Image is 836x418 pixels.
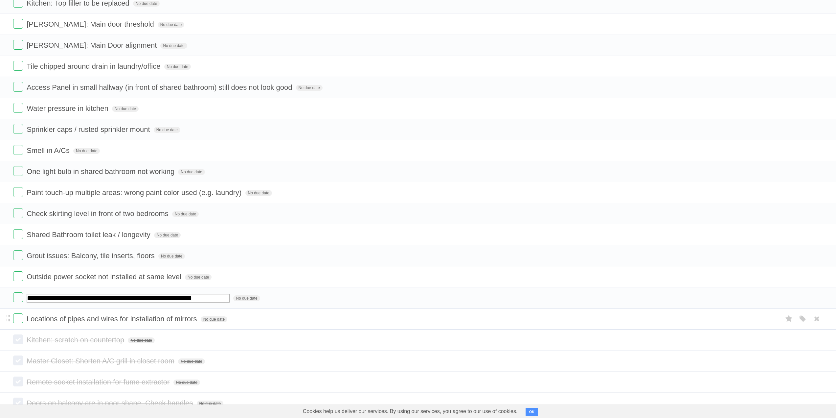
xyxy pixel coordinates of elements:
[158,22,184,28] span: No due date
[27,273,183,281] span: Outside power socket not installed at same level
[783,313,795,324] label: Star task
[13,313,23,323] label: Done
[128,337,154,343] span: No due date
[13,166,23,176] label: Done
[27,125,151,134] span: Sprinkler caps / rusted sprinkler mount
[27,209,170,218] span: Check skirting level in front of two bedrooms
[13,377,23,386] label: Done
[160,43,187,49] span: No due date
[27,399,194,407] span: Doors on balcony are in poor shape. Check handles
[27,315,198,323] span: Locations of pipes and wires for installation of mirrors
[13,271,23,281] label: Done
[185,274,212,280] span: No due date
[296,405,524,418] span: Cookies help us deliver our services. By using our services, you agree to our use of cookies.
[73,148,100,154] span: No due date
[27,20,156,28] span: [PERSON_NAME]: Main door threshold
[173,380,200,385] span: No due date
[27,146,71,155] span: Smell in A/Cs
[233,295,260,301] span: No due date
[133,1,160,7] span: No due date
[27,188,243,197] span: Paint touch-up multiple areas: wrong paint color used (e.g. laundry)
[13,187,23,197] label: Done
[164,64,191,70] span: No due date
[158,253,185,259] span: No due date
[201,316,227,322] span: No due date
[13,292,23,302] label: Done
[13,250,23,260] label: Done
[13,145,23,155] label: Done
[112,106,139,112] span: No due date
[13,334,23,344] label: Done
[13,103,23,113] label: Done
[27,167,176,176] span: One light bulb in shared bathroom not working
[197,401,223,406] span: No due date
[526,408,538,416] button: OK
[13,82,23,92] label: Done
[13,208,23,218] label: Done
[27,378,171,386] span: Remote socket installation for fume extractor
[154,127,180,133] span: No due date
[27,336,126,344] span: Kitchen: scratch on countertop
[13,124,23,134] label: Done
[13,19,23,29] label: Done
[178,358,205,364] span: No due date
[27,83,294,91] span: Access Panel in small hallway (in front of shared bathroom) still does not look good
[27,62,162,70] span: Tile chipped around drain in laundry/office
[172,211,199,217] span: No due date
[296,85,323,91] span: No due date
[154,232,181,238] span: No due date
[27,231,152,239] span: Shared Bathroom toilet leak / longevity
[13,356,23,365] label: Done
[13,61,23,71] label: Done
[245,190,272,196] span: No due date
[13,398,23,407] label: Done
[27,104,110,112] span: Water pressure in kitchen
[27,252,156,260] span: Grout issues: Balcony, tile inserts, floors
[13,229,23,239] label: Done
[27,357,176,365] span: Master Closet: Shorten A/C grill in closet room
[178,169,205,175] span: No due date
[13,40,23,50] label: Done
[27,41,158,49] span: [PERSON_NAME]: Main Door alignment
